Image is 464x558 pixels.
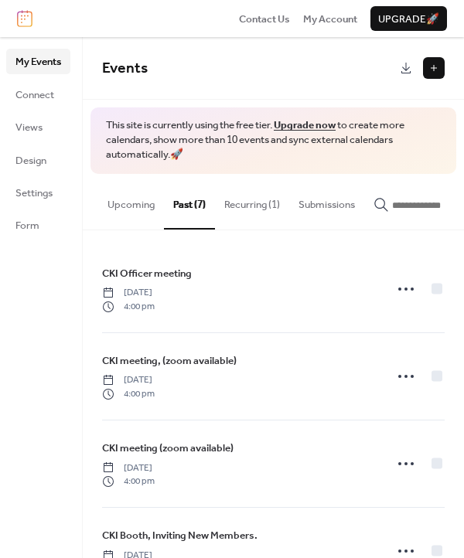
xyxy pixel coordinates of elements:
a: Views [6,114,70,139]
a: CKI meeting, (zoom available) [102,352,237,369]
span: Design [15,153,46,168]
a: CKI Officer meeting [102,265,192,282]
span: Connect [15,87,54,103]
span: [DATE] [102,373,155,387]
a: CKI meeting (zoom available) [102,440,234,457]
span: My Account [303,12,357,27]
span: CKI Booth, Inviting New Members. [102,528,258,543]
span: Views [15,120,43,135]
span: Form [15,218,39,233]
button: Past (7) [164,174,215,230]
span: My Events [15,54,61,70]
span: CKI Officer meeting [102,266,192,281]
a: Settings [6,180,70,205]
button: Upcoming [98,174,164,228]
a: Form [6,213,70,237]
a: Upgrade now [274,115,336,135]
img: logo [17,10,32,27]
a: Design [6,148,70,172]
button: Submissions [289,174,364,228]
span: CKI meeting (zoom available) [102,441,234,456]
span: 4:00 pm [102,387,155,401]
a: My Events [6,49,70,73]
span: Settings [15,185,53,201]
a: Contact Us [239,11,290,26]
button: Upgrade🚀 [370,6,447,31]
span: Events [102,54,148,83]
a: CKI Booth, Inviting New Members. [102,527,258,544]
span: CKI meeting, (zoom available) [102,353,237,369]
button: Recurring (1) [215,174,289,228]
span: Upgrade 🚀 [378,12,439,27]
span: 4:00 pm [102,300,155,314]
span: [DATE] [102,461,155,475]
a: Connect [6,82,70,107]
span: This site is currently using the free tier. to create more calendars, show more than 10 events an... [106,118,441,162]
a: My Account [303,11,357,26]
span: [DATE] [102,286,155,300]
span: 4:00 pm [102,475,155,488]
span: Contact Us [239,12,290,27]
